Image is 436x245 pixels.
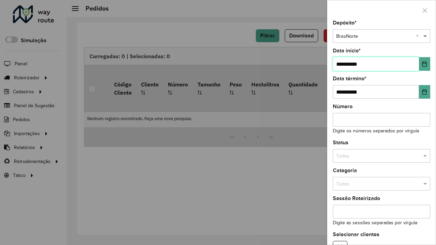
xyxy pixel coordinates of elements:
button: Choose Date [419,85,430,99]
label: Selecionar clientes [333,230,379,239]
label: Categoria [333,166,357,175]
label: Status [333,138,348,147]
label: Número [333,102,353,111]
button: Choose Date [419,57,430,71]
span: Clear all [416,33,422,40]
label: Depósito [333,19,357,27]
small: Digite as sessões separadas por vírgula [333,220,417,225]
label: Data início [333,47,361,55]
label: Sessão Roteirizado [333,194,380,202]
small: Digite os números separados por vírgula [333,128,419,133]
label: Data término [333,75,367,83]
